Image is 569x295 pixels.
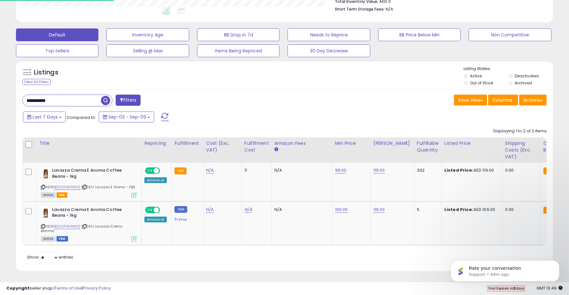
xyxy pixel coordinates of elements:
[106,44,189,57] button: Selling @ Max
[41,207,50,220] img: 41r7eRQGAHL._SL40_.jpg
[444,167,473,173] b: Listed Price:
[335,6,385,12] b: Short Term Storage Fees:
[107,56,123,70] div: ok
[4,3,16,15] button: go back
[386,6,393,12] span: N/A
[5,156,123,175] div: Sharaf says…
[244,206,252,213] a: N/A
[454,95,487,105] button: Save View
[41,167,50,180] img: 41r7eRQGAHL._SL40_.jpg
[16,44,98,57] button: Top Sellers
[444,167,497,173] div: AED 119.00
[110,22,118,28] div: yes
[41,167,137,197] div: ASIN:
[52,207,130,220] b: Lavazza Crema E Aroma Coffee Beans - 1kg
[5,194,123,257] div: Support says…
[5,37,123,56] div: Britney says…
[59,212,71,223] span: Great
[54,184,81,190] a: B000FWHWGS
[373,167,385,174] a: 119.00
[335,167,347,174] a: 99.00
[515,73,539,79] label: Deactivated
[105,18,123,32] div: yes
[206,206,214,213] a: N/A
[288,44,370,57] button: 30 Day Decrease
[519,95,547,105] button: Actions
[6,285,111,291] div: seller snap | |
[5,56,123,75] div: Sharaf says…
[116,95,141,106] button: Filters
[5,175,29,189] div: great!
[159,207,169,213] span: OFF
[52,167,130,181] b: Lavazza Crema E Aroma Coffee Beans - 1kg
[464,66,553,72] p: Listing States:
[23,112,66,122] button: Last 7 Days
[159,168,169,174] span: OFF
[10,89,100,101] div: Your current listed price for is 99 AED
[417,167,437,173] div: 332
[274,167,327,173] div: N/A
[174,167,186,175] small: FBA
[373,140,411,147] div: [PERSON_NAME]
[83,285,111,291] a: Privacy Policy
[15,213,24,222] span: Terrible
[10,79,100,85] div: Hi [PERSON_NAME],
[22,79,51,85] div: Clear All Filters
[108,114,146,120] span: Sep-03 - Sep-09
[81,184,135,190] span: | SKU: Lavazza E Aroma - FBA
[492,97,512,103] span: Columns
[444,140,500,147] div: Listed Price
[144,217,167,222] div: Amazon AI
[97,156,123,170] div: thanks
[505,207,536,213] div: 0.00
[197,44,280,57] button: Items Being Repriced
[470,80,493,86] label: Out of Stock
[197,28,280,41] button: BB Drop in 7d
[288,28,370,41] button: Needs to Reprice
[70,141,123,155] div: yes now displaying
[444,207,497,213] div: AED 109.00
[30,213,39,222] span: Bad
[274,207,327,213] div: N/A
[10,41,40,47] div: Looking now!
[10,179,24,185] div: great!
[206,140,239,153] div: Cost (Exc. VAT)
[543,207,555,214] small: FBA
[99,112,154,122] button: Sep-03 - Sep-09
[41,192,56,198] span: All listings currently available for purchase on Amazon
[505,140,538,160] div: Shipping Costs (Exc. VAT)
[206,167,214,174] a: N/A
[112,3,124,14] div: Close
[444,206,473,213] b: Listed Price:
[417,140,439,153] div: Fulfillable Quantity
[100,3,112,15] button: Home
[174,140,200,147] div: Fulfillment
[18,4,28,14] img: Profile image for Support
[515,80,532,86] label: Archived
[441,247,569,292] iframe: Intercom notifications message
[16,28,98,41] button: Default
[57,236,68,242] span: FBM
[470,73,482,79] label: Active
[5,18,123,37] div: Sharaf says…
[373,206,385,213] a: 119.00
[106,28,189,41] button: Inventory Age
[5,175,123,194] div: Britney says…
[103,159,118,166] div: thanks
[10,101,100,132] div: The current buy box price is 93.9 (below your minimum) so the repricer will stay at your minimum ...
[41,236,56,242] span: All listings currently available for purchase on Amazon
[5,37,45,51] div: Looking now!
[57,192,67,198] span: FBA
[543,167,555,175] small: FBA
[112,60,118,66] div: ok
[55,285,82,291] a: Terms of Use
[469,28,551,41] button: Non Competitive
[146,168,154,174] span: ON
[335,206,348,213] a: 109.00
[34,68,58,77] h5: Listings
[5,141,123,156] div: Sharaf says…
